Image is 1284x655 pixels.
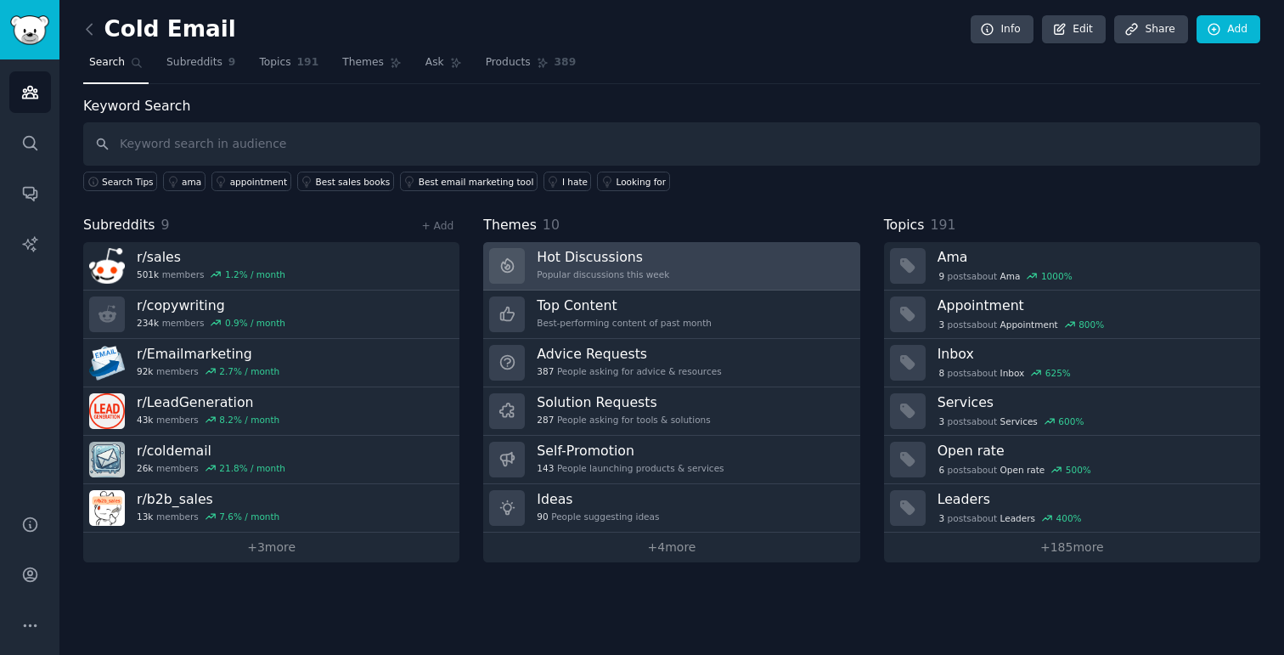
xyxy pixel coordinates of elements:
div: 2.7 % / month [219,365,279,377]
img: sales [89,248,125,284]
a: Products389 [480,49,582,84]
span: 287 [537,414,554,426]
a: Top ContentBest-performing content of past month [483,291,859,339]
div: Looking for [616,176,666,188]
h3: Open rate [938,442,1248,460]
h3: Top Content [537,296,712,314]
div: 21.8 % / month [219,462,285,474]
span: 191 [930,217,955,233]
a: Best email marketing tool [400,172,538,191]
a: Looking for [597,172,669,191]
h3: r/ LeadGeneration [137,393,279,411]
span: 43k [137,414,153,426]
div: Popular discussions this week [537,268,669,280]
a: Inbox8postsaboutInbox625% [884,339,1260,387]
span: 26k [137,462,153,474]
span: Products [486,55,531,71]
a: Advice Requests387People asking for advice & resources [483,339,859,387]
span: 387 [537,365,554,377]
h3: Ideas [537,490,659,508]
div: I hate [562,176,588,188]
span: 389 [555,55,577,71]
a: Search [83,49,149,84]
a: I hate [543,172,592,191]
a: r/LeadGeneration43kmembers8.2% / month [83,387,459,436]
h3: r/ sales [137,248,285,266]
div: 7.6 % / month [219,511,279,522]
span: 3 [938,319,944,330]
button: Search Tips [83,172,157,191]
a: r/coldemail26kmembers21.8% / month [83,436,459,484]
span: Subreddits [166,55,222,71]
a: r/Emailmarketing92kmembers2.7% / month [83,339,459,387]
a: Solution Requests287People asking for tools & solutions [483,387,859,436]
span: Topics [259,55,290,71]
div: members [137,462,285,474]
div: members [137,317,285,329]
a: Appointment3postsaboutAppointment800% [884,291,1260,339]
div: 1000 % [1041,270,1073,282]
div: post s about [938,414,1085,429]
a: Leaders3postsaboutLeaders400% [884,484,1260,533]
span: 143 [537,462,554,474]
div: 0.9 % / month [225,317,285,329]
a: r/copywriting234kmembers0.9% / month [83,291,459,339]
a: +185more [884,533,1260,562]
span: 501k [137,268,159,280]
div: 8.2 % / month [219,414,279,426]
div: 600 % [1058,415,1084,427]
span: Themes [483,215,537,236]
h3: Advice Requests [537,345,721,363]
div: People launching products & services [537,462,724,474]
a: Subreddits9 [160,49,241,84]
h3: r/ Emailmarketing [137,345,279,363]
div: ama [182,176,201,188]
h3: Inbox [938,345,1248,363]
div: members [137,365,279,377]
input: Keyword search in audience [83,122,1260,166]
h3: r/ copywriting [137,296,285,314]
img: LeadGeneration [89,393,125,429]
span: Ama [1000,270,1021,282]
img: Emailmarketing [89,345,125,381]
div: post s about [938,268,1074,284]
div: People asking for tools & solutions [537,414,710,426]
div: appointment [230,176,287,188]
div: members [137,511,279,522]
span: 8 [938,367,944,379]
span: 6 [938,464,944,476]
a: ama [163,172,206,191]
div: 400 % [1056,512,1082,524]
label: Keyword Search [83,98,190,114]
span: Topics [884,215,925,236]
a: Edit [1042,15,1106,44]
span: 92k [137,365,153,377]
h3: r/ b2b_sales [137,490,279,508]
div: People suggesting ideas [537,511,659,522]
span: Ask [425,55,444,71]
span: 13k [137,511,153,522]
div: Best email marketing tool [419,176,534,188]
div: 625 % [1045,367,1071,379]
a: Ama9postsaboutAma1000% [884,242,1260,291]
span: Subreddits [83,215,155,236]
h3: Services [938,393,1248,411]
a: Services3postsaboutServices600% [884,387,1260,436]
h2: Cold Email [83,16,236,43]
a: Hot DiscussionsPopular discussions this week [483,242,859,291]
h3: Appointment [938,296,1248,314]
h3: Solution Requests [537,393,710,411]
h3: Hot Discussions [537,248,669,266]
span: Leaders [1000,512,1035,524]
span: Appointment [1000,319,1058,330]
a: r/b2b_sales13kmembers7.6% / month [83,484,459,533]
img: b2b_sales [89,490,125,526]
span: Themes [342,55,384,71]
div: 500 % [1066,464,1091,476]
img: coldemail [89,442,125,477]
div: People asking for advice & resources [537,365,721,377]
a: appointment [211,172,291,191]
a: + Add [421,220,453,232]
a: +4more [483,533,859,562]
span: 10 [543,217,560,233]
